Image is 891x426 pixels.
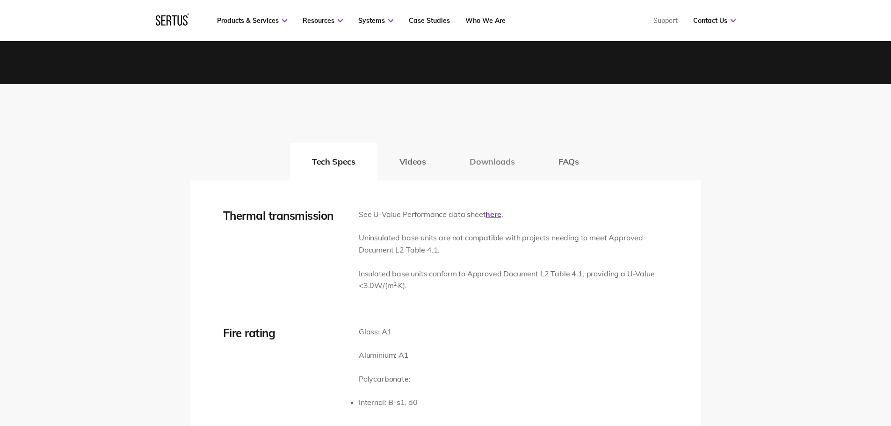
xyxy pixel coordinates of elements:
a: Case Studies [409,16,450,25]
p: Insulated base units conform to Approved Document L2 Table 4.1, providing a U-Value <3.0W/(m²·K). [359,268,668,292]
a: Who We Are [465,16,506,25]
iframe: Chat Widget [723,318,891,426]
a: Contact Us [693,16,736,25]
p: Glass: A1 [359,326,423,338]
button: Downloads [448,143,536,181]
a: Products & Services [217,16,287,25]
p: Polycarbonate: [359,373,423,385]
div: Fire rating [223,326,345,340]
a: here [485,209,501,219]
a: Support [653,16,678,25]
a: Resources [303,16,343,25]
a: Systems [358,16,393,25]
p: Uninsulated base units are not compatible with projects needing to meet Approved Document L2 Tabl... [359,232,668,256]
p: Aluminium: A1 [359,349,423,361]
div: Thermal transmission [223,209,345,223]
li: Internal: B-s1, d0 [359,397,423,409]
button: Videos [377,143,448,181]
button: FAQs [536,143,601,181]
p: See U-Value Performance data sheet . [359,209,668,221]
